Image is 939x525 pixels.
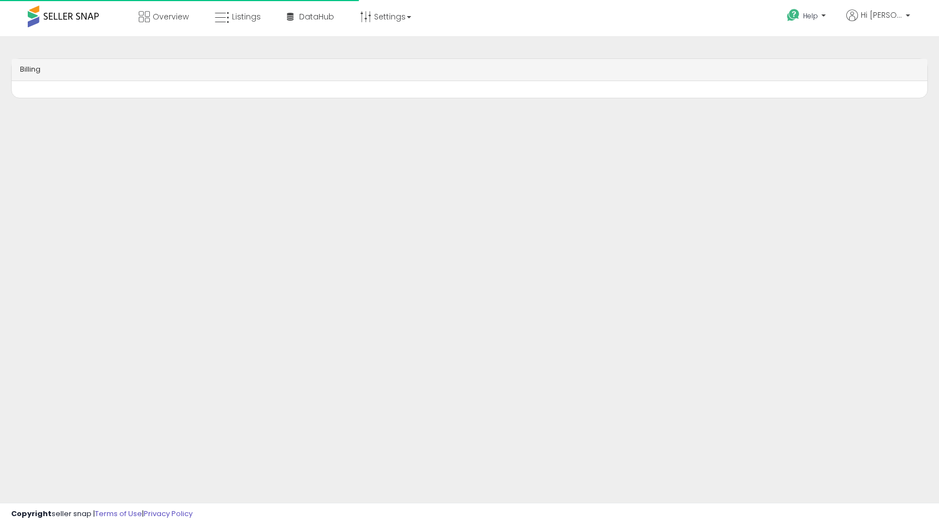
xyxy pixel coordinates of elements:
[12,59,927,81] div: Billing
[232,11,261,22] span: Listings
[299,11,334,22] span: DataHub
[803,11,818,21] span: Help
[95,508,142,519] a: Terms of Use
[153,11,189,22] span: Overview
[11,508,52,519] strong: Copyright
[144,508,193,519] a: Privacy Policy
[846,9,910,34] a: Hi [PERSON_NAME]
[11,509,193,519] div: seller snap | |
[861,9,902,21] span: Hi [PERSON_NAME]
[786,8,800,22] i: Get Help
